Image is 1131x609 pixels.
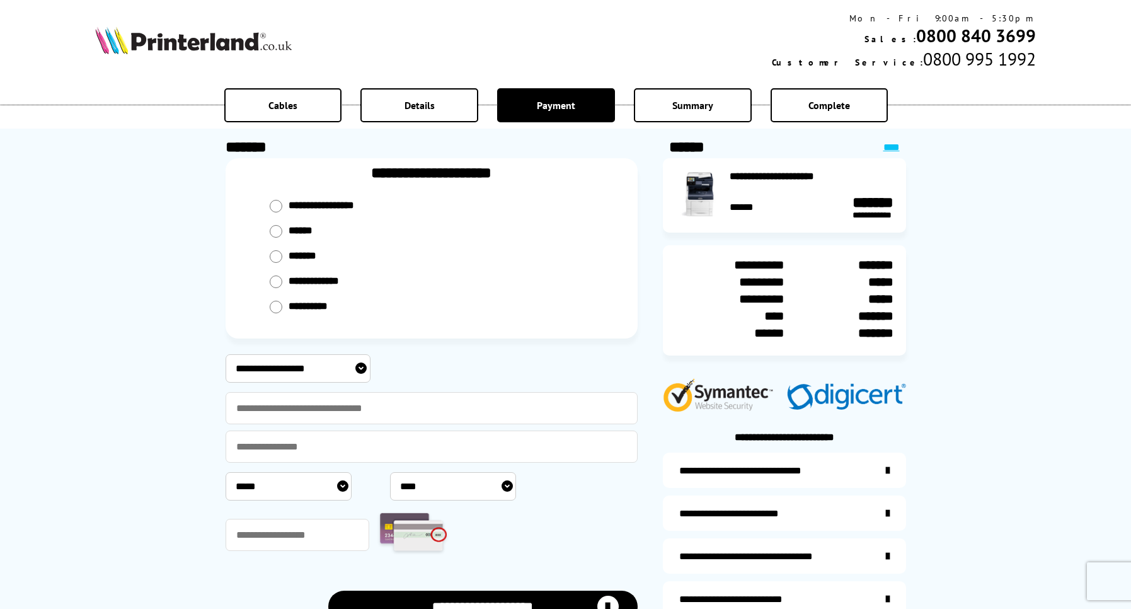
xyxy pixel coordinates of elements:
img: Printerland Logo [95,26,292,54]
span: 0800 995 1992 [923,47,1036,71]
span: Complete [808,99,850,112]
span: Cables [268,99,297,112]
a: additional-ink [663,453,906,488]
span: Details [405,99,435,112]
a: items-arrive [663,496,906,531]
span: Customer Service: [772,57,923,68]
span: Summary [672,99,713,112]
a: 0800 840 3699 [916,24,1036,47]
span: Sales: [864,33,916,45]
span: Payment [537,99,575,112]
a: additional-cables [663,538,906,574]
div: Mon - Fri 9:00am - 5:30pm [772,13,1036,24]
